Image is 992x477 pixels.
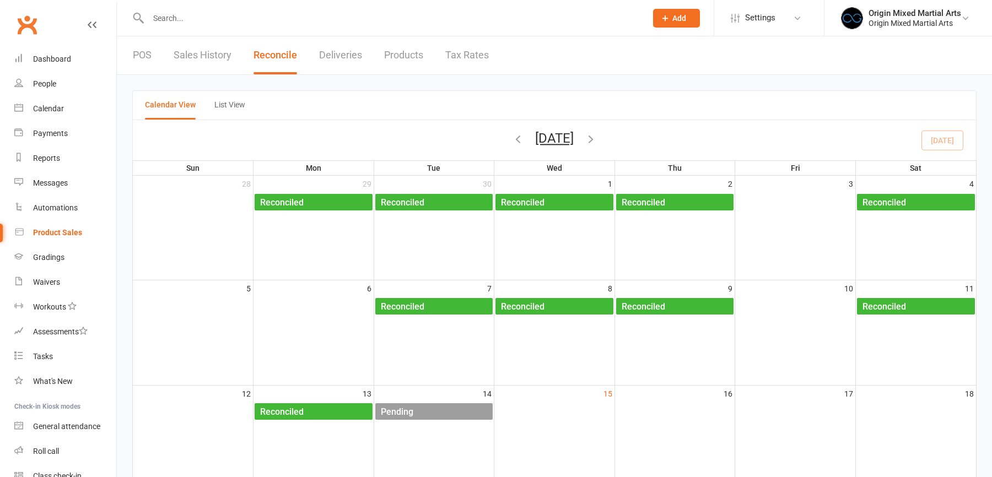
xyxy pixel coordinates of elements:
div: Calendar [33,104,64,113]
div: Payments [33,129,68,138]
a: 14 [481,386,494,402]
a: 13 [360,386,374,402]
a: General attendance kiosk mode [14,414,116,439]
div: Tasks [33,352,53,361]
a: POS [133,36,152,74]
a: Tue [425,161,443,175]
a: Tasks [14,344,116,369]
a: Gradings [14,245,116,270]
a: Wed [544,161,564,175]
div: Automations [33,203,78,212]
a: Thu [666,161,684,175]
span: Settings [745,6,775,30]
a: Products [384,36,423,74]
div: What's New [33,377,73,386]
button: List View [214,91,245,120]
a: Calendar [14,96,116,121]
div: Reconciled [260,403,304,421]
a: Payments [14,121,116,146]
button: [DATE] [535,131,574,146]
div: Origin Mixed Martial Arts [869,18,961,28]
div: Reconciled [862,298,907,316]
div: Reconciled [621,194,666,212]
button: Calendar View [145,91,196,120]
button: Add [653,9,700,28]
a: 30 [481,176,494,192]
div: General attendance [33,422,100,431]
a: 2 [726,176,735,192]
div: Reconciled [862,194,907,212]
a: 16 [721,386,735,402]
div: Workouts [33,302,66,311]
a: 17 [842,386,855,402]
a: Waivers [14,270,116,295]
a: Fri [789,161,802,175]
a: What's New [14,369,116,394]
a: Deliveries [319,36,362,74]
div: Reconciled [621,298,666,316]
div: Reports [33,154,60,162]
a: Clubworx [13,11,41,39]
a: 18 [963,386,976,402]
a: 11 [963,280,976,297]
a: Sales History [174,36,231,74]
a: Messages [14,171,116,196]
a: 12 [240,386,253,402]
a: 29 [360,176,374,192]
a: Roll call [14,439,116,464]
div: Reconciled [500,298,545,316]
a: 6 [365,280,374,297]
a: Workouts [14,295,116,319]
a: Reconcile [254,36,297,74]
div: Reconciled [380,194,425,212]
img: thumb_image1665119159.png [841,7,863,29]
a: Sat [908,161,924,175]
a: 1 [606,176,614,192]
input: Search... [145,10,639,26]
a: 3 [847,176,855,192]
a: Automations [14,196,116,220]
a: 7 [485,280,494,297]
a: 9 [726,280,735,297]
a: Dashboard [14,47,116,72]
a: Product Sales [14,220,116,245]
div: Dashboard [33,55,71,63]
a: Tax Rates [445,36,489,74]
div: Messages [33,178,68,187]
div: Reconciled [260,194,304,212]
div: People [33,79,56,88]
div: Product Sales [33,228,82,237]
div: Reconciled [380,298,425,316]
a: Mon [304,161,324,175]
div: Assessments [33,327,88,336]
a: People [14,72,116,96]
a: 28 [240,176,253,192]
a: Sun [184,161,202,175]
div: Origin Mixed Martial Arts [869,8,961,18]
a: 5 [244,280,253,297]
div: Reconciled [500,194,545,212]
a: 15 [601,386,614,402]
div: Pending [380,403,414,421]
a: Assessments [14,319,116,344]
a: 8 [606,280,614,297]
span: Add [672,14,686,23]
div: Gradings [33,253,64,262]
a: Reports [14,146,116,171]
a: 4 [967,176,976,192]
div: Waivers [33,278,60,286]
a: 10 [842,280,855,297]
div: Roll call [33,447,59,456]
